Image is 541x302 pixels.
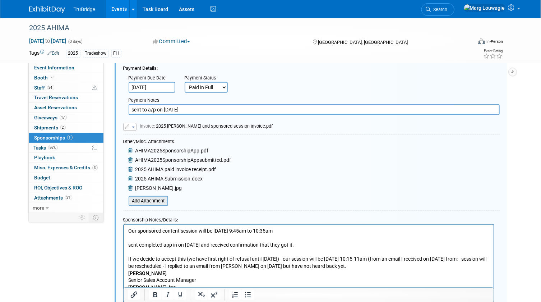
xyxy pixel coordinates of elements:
div: Payment Notes [129,97,500,104]
button: Subscript [195,290,208,300]
span: 3 [92,165,98,170]
span: AHIMA2025SponsorshipAppsubmitted.pdf [135,157,231,163]
span: (3 days) [68,39,83,44]
a: Search [421,3,454,16]
button: Numbered list [229,290,241,300]
div: Payment Status [185,75,233,82]
span: Staff [34,85,54,91]
span: 24 [47,85,54,90]
span: 86% [48,145,58,150]
img: Format-Inperson.png [478,38,485,44]
span: TruBridge [74,6,96,12]
div: In-Person [486,39,503,44]
a: Playbook [29,153,103,163]
img: Marg Louwagie [464,4,505,12]
span: to [45,38,51,44]
a: ROI, Objectives & ROO [29,183,103,193]
span: Booth [34,75,56,81]
span: Event Information [34,65,75,70]
button: Underline [174,290,186,300]
span: Search [431,7,448,12]
div: Sponsorship Notes/Details: [123,214,494,224]
span: 2025 AHIMA Submission.docx [135,176,203,182]
a: Edit [48,51,60,56]
span: ROI, Objectives & ROO [34,185,83,191]
span: [PERSON_NAME].jpg [135,185,182,191]
td: Toggle Event Tabs [89,213,103,222]
span: Playbook [34,155,55,160]
a: more [29,203,103,213]
button: Insert/edit link [128,290,140,300]
div: Payment Due Date [129,75,174,82]
span: Potential Scheduling Conflict -- at least one attendee is tagged in another overlapping event. [93,85,98,91]
a: Event Information [29,63,103,73]
div: Event Rating [484,49,503,53]
button: Bold [149,290,161,300]
a: Travel Reservations [29,93,103,102]
a: Attachments31 [29,193,103,203]
span: Misc. Expenses & Credits [34,165,98,170]
span: AHIMA2025SponsorshipApp.pdf [135,148,209,154]
div: 2025 AHIMA [27,22,463,35]
div: Tradeshow [83,50,109,57]
span: Travel Reservations [34,95,78,100]
span: Asset Reservations [34,105,77,110]
div: Other/Misc. Attachments: [123,138,231,147]
div: 2025 [66,50,80,57]
a: Shipments2 [29,123,103,133]
span: Giveaways [34,115,67,120]
button: Bullet list [242,290,254,300]
a: Sponsorships1 [29,133,103,143]
span: more [33,205,45,211]
span: Shipments [34,125,66,131]
span: 2 [60,125,66,130]
span: 2025 [PERSON_NAME] and sponsored session invoice.pdf [140,123,273,129]
button: Italic [162,290,174,300]
span: [DATE] [DATE] [29,38,67,44]
span: Tasks [34,145,58,151]
button: Superscript [208,290,220,300]
div: Event Format [433,37,503,48]
a: Booth [29,73,103,83]
td: Personalize Event Tab Strip [77,213,89,222]
i: Booth reservation complete [51,75,55,79]
div: Payment Details: [123,61,500,72]
td: Tags [29,49,60,58]
img: ExhibitDay [29,6,65,13]
a: Staff24 [29,83,103,93]
a: Tasks86% [29,143,103,153]
span: 17 [60,115,67,120]
span: Budget [34,175,51,180]
span: 31 [65,195,72,200]
span: [GEOGRAPHIC_DATA], [GEOGRAPHIC_DATA] [318,40,408,45]
span: 2025 AHIMA paid invoice receipt.pdf [135,166,216,172]
span: Sponsorships [34,135,73,141]
span: Attachments [34,195,72,201]
a: Asset Reservations [29,103,103,113]
button: Committed [150,38,193,45]
a: Giveaways17 [29,113,103,123]
span: 1 [67,135,73,140]
span: Invoice: [140,123,156,129]
div: FH [111,50,121,57]
a: Misc. Expenses & Credits3 [29,163,103,173]
a: Budget [29,173,103,183]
